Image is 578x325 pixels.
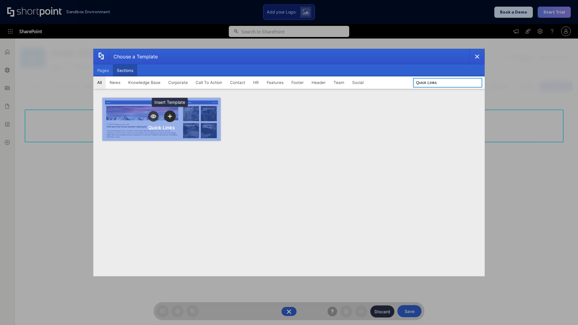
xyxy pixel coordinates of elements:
button: Team [330,76,348,88]
button: Footer [287,76,308,88]
div: Quick Links [148,125,175,131]
input: Search [413,78,482,88]
button: Social [348,76,368,88]
div: Choose a Template [109,49,158,64]
button: Features [263,76,287,88]
button: Header [308,76,330,88]
button: Contact [226,76,249,88]
div: template selector [93,49,485,276]
button: Knowledge Base [124,76,164,88]
button: Sections [113,64,137,76]
iframe: Chat Widget [548,296,578,325]
button: Corporate [164,76,192,88]
button: Pages [93,64,113,76]
button: All [93,76,106,88]
button: Call To Action [192,76,226,88]
button: News [106,76,124,88]
button: HR [249,76,263,88]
